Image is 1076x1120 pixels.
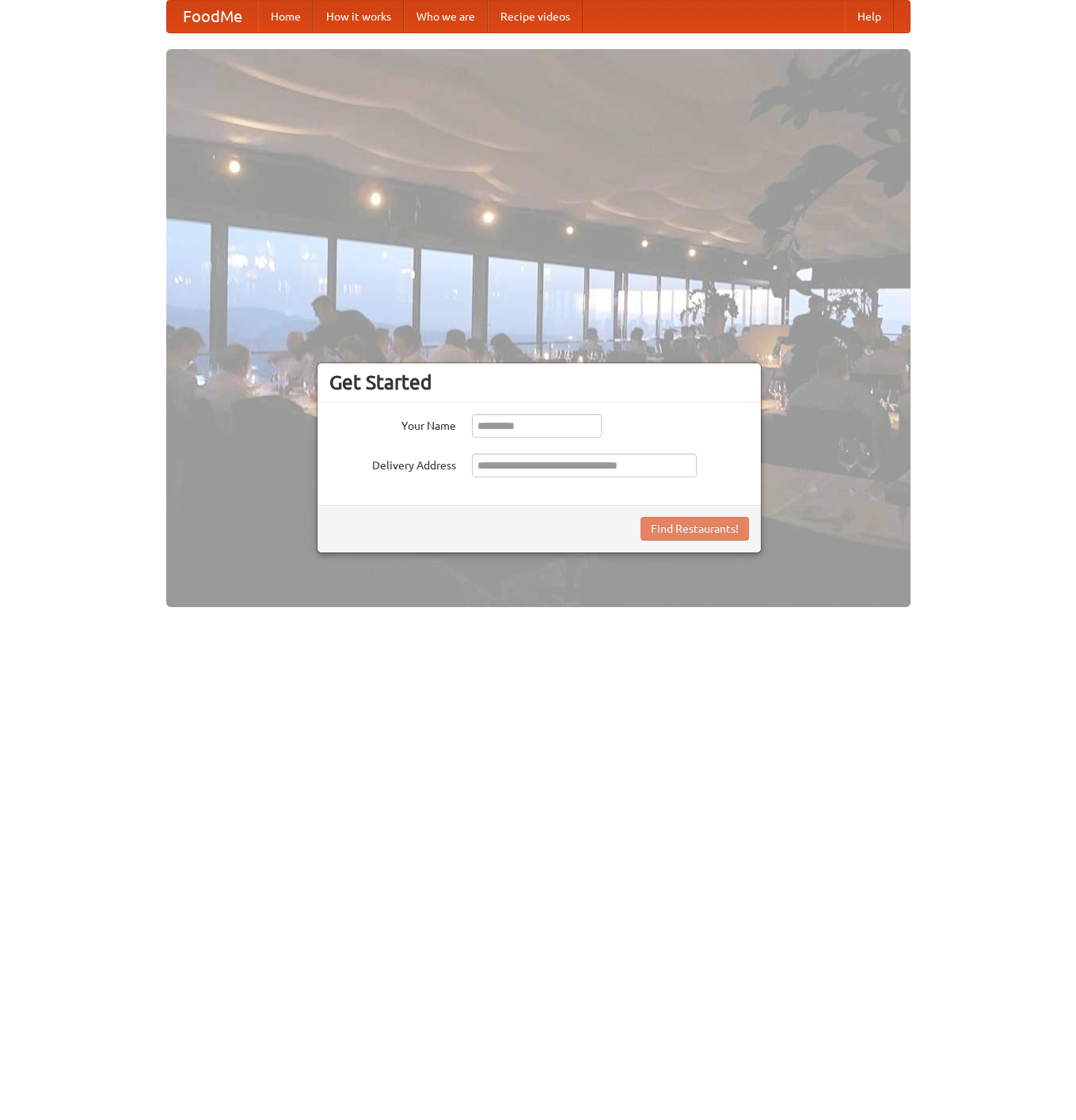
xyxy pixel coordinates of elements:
[329,370,749,394] h3: Get Started
[329,414,456,434] label: Your Name
[167,1,258,32] a: FoodMe
[404,1,488,32] a: Who we are
[258,1,314,32] a: Home
[329,454,456,473] label: Delivery Address
[641,517,749,541] button: Find Restaurants!
[845,1,894,32] a: Help
[314,1,404,32] a: How it works
[488,1,583,32] a: Recipe videos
